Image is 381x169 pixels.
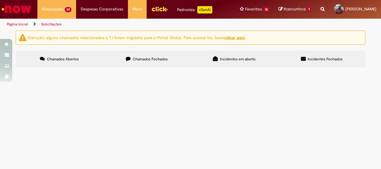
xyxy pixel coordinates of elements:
[81,6,123,12] span: Despesas Corporativas
[307,7,311,12] span: 1
[345,6,376,12] span: [PERSON_NAME]
[5,19,249,30] ul: Trilhas de página
[133,6,142,12] span: More
[1,3,32,15] img: ServiceNow
[279,6,311,12] a: Rascunhos
[42,6,63,12] span: Requisições
[197,6,212,13] p: +GenAi
[28,35,245,40] ng-bind-html: Atenção: alguns chamados relacionados a T.I foram migrados para o Portal Global. Para acessá-los,...
[284,6,306,12] span: Rascunhos
[7,22,28,27] a: Página inicial
[308,57,343,62] span: Incidentes Fechados
[133,57,168,62] span: Chamados Fechados
[47,57,79,62] span: Chamados Abertos
[65,7,71,12] span: 24
[151,4,168,13] img: click_logo_yellow_360x200.png
[263,7,270,12] span: 10
[177,6,212,13] div: Padroniza
[245,6,262,12] span: Favoritos
[220,57,256,62] span: Incidentes em aberto
[225,35,245,40] a: clicar aqui.
[41,22,62,27] a: Solicitações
